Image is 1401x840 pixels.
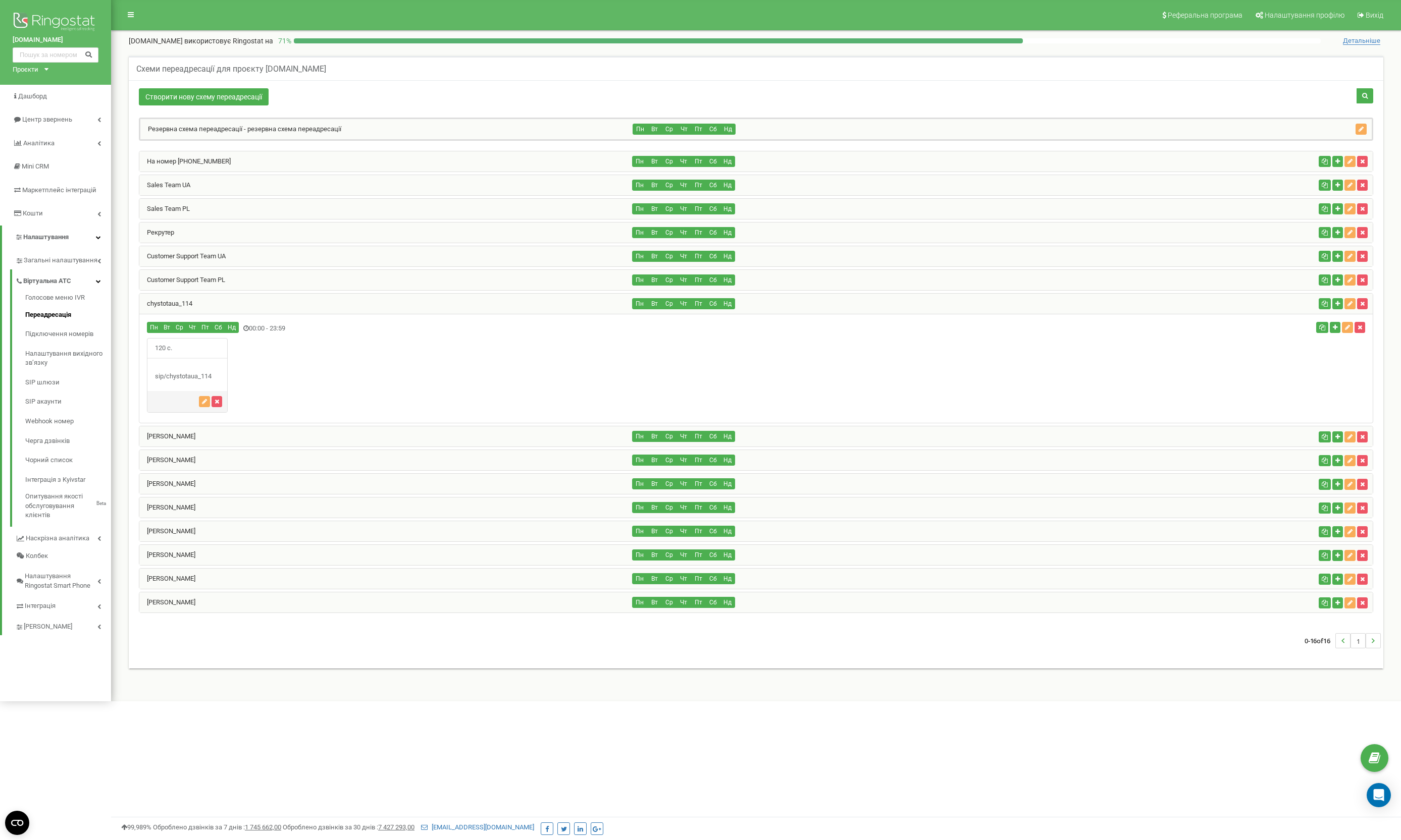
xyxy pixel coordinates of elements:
[661,298,677,309] button: Ср
[139,157,231,165] a: На номер [PHONE_NUMBER]
[139,181,190,189] a: Sales Team UA
[705,502,720,513] button: Сб
[661,431,677,442] button: Ср
[139,322,962,335] div: 00:00 - 23:59
[661,455,677,466] button: Ср
[632,549,647,561] button: Пн
[647,227,662,238] button: Вт
[705,526,720,537] button: Сб
[15,615,111,636] a: [PERSON_NAME]
[720,251,735,262] button: Нд
[705,549,720,561] button: Сб
[691,597,706,608] button: Пт
[225,322,239,333] button: Нд
[705,597,720,608] button: Сб
[720,431,735,442] button: Нд
[647,156,662,167] button: Вт
[677,124,692,135] button: Чт
[25,601,56,611] span: Інтеграція
[705,251,720,262] button: Сб
[691,203,706,214] button: Пт
[139,456,195,464] a: [PERSON_NAME]
[139,527,195,535] a: [PERSON_NAME]
[1343,37,1380,45] span: Детальніше
[691,478,706,489] button: Пт
[705,298,720,309] button: Сб
[705,227,720,238] button: Сб
[139,480,195,487] a: [PERSON_NAME]
[139,503,195,511] a: [PERSON_NAME]
[705,478,720,489] button: Сб
[25,572,97,590] span: Налаштування Ringostat Smart Phone
[661,203,677,214] button: Ср
[13,10,98,35] img: Ringostat logo
[23,276,71,286] span: Віртуальна АТС
[647,180,662,191] button: Вт
[647,124,662,135] button: Вт
[22,186,96,194] span: Маркетплейс інтеграцій
[632,597,647,608] button: Пн
[647,455,662,466] button: Вт
[2,226,111,249] a: Налаштування
[691,124,706,135] button: Пт
[691,156,706,167] button: Пт
[15,527,111,547] a: Наскрізна аналітика
[691,526,706,537] button: Пт
[720,298,735,309] button: Нд
[15,249,111,269] a: Загальні налаштування
[647,597,662,608] button: Вт
[705,573,720,584] button: Сб
[273,36,294,46] p: 71 %
[632,180,647,191] button: Пн
[212,322,225,333] button: Сб
[186,322,199,333] button: Чт
[139,205,190,212] a: Sales Team PL
[1265,11,1344,19] span: Налаштування профілю
[140,125,341,133] a: Резервна схема переадресації - резервна схема переадресації
[139,598,195,606] a: [PERSON_NAME]
[632,274,647,286] button: Пн
[647,203,662,214] button: Вт
[705,274,720,286] button: Сб
[632,227,647,238] button: Пн
[661,478,677,489] button: Ср
[139,551,195,558] a: [PERSON_NAME]
[691,298,706,309] button: Пт
[632,502,647,513] button: Пн
[720,203,735,214] button: Нд
[25,412,111,431] a: Webhook номер
[25,451,111,470] a: Чорний список
[25,344,111,373] a: Налаштування вихідного зв’язку
[661,549,677,561] button: Ср
[647,573,662,584] button: Вт
[691,549,706,561] button: Пт
[647,502,662,513] button: Вт
[676,573,691,584] button: Чт
[720,549,735,561] button: Нд
[25,392,111,412] a: SIP акаунти
[198,322,212,333] button: Пт
[661,502,677,513] button: Ср
[720,455,735,466] button: Нд
[676,274,691,286] button: Чт
[633,124,648,135] button: Пн
[632,573,647,584] button: Пн
[706,124,721,135] button: Сб
[139,432,195,440] a: [PERSON_NAME]
[25,470,111,490] a: Інтеграція з Kyivstar
[676,251,691,262] button: Чт
[632,478,647,489] button: Пн
[720,180,735,191] button: Нд
[720,274,735,286] button: Нд
[1317,636,1323,645] span: of
[676,431,691,442] button: Чт
[18,92,47,100] span: Дашборд
[720,597,735,608] button: Нд
[26,534,89,543] span: Наскрізна аналітика
[705,180,720,191] button: Сб
[661,251,677,262] button: Ср
[632,526,647,537] button: Пн
[173,322,186,333] button: Ср
[647,274,662,286] button: Вт
[647,298,662,309] button: Вт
